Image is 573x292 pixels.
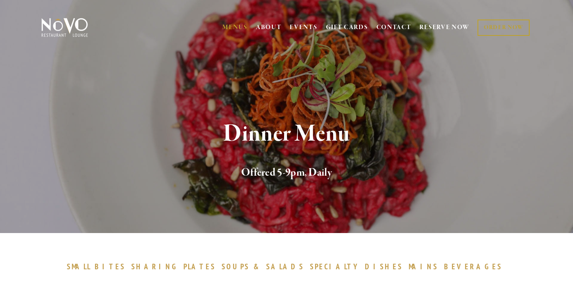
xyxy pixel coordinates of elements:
span: SALADS [266,262,304,271]
span: BITES [95,262,125,271]
a: RESERVE NOW [419,20,470,35]
a: GIFT CARDS [326,20,368,35]
span: SPECIALTY [310,262,361,271]
img: Novo Restaurant &amp; Lounge [40,18,90,37]
a: SPECIALTYDISHES [310,262,406,271]
a: SMALLBITES [67,262,129,271]
a: ORDER NOW [477,20,530,36]
a: MENUS [222,24,248,31]
a: SOUPS&SALADS [222,262,308,271]
span: DISHES [365,262,403,271]
a: EVENTS [290,24,317,31]
h1: Dinner Menu [55,121,518,147]
span: PLATES [183,262,216,271]
span: & [253,262,262,271]
span: MAINS [409,262,439,271]
a: CONTACT [376,20,411,35]
span: BEVERAGES [444,262,502,271]
a: BEVERAGES [444,262,506,271]
span: SOUPS [222,262,249,271]
a: ABOUT [256,24,282,31]
a: SHARINGPLATES [131,262,220,271]
span: SHARING [131,262,180,271]
span: SMALL [67,262,91,271]
h2: Offered 5-9pm, Daily [55,165,518,181]
a: MAINS [409,262,442,271]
